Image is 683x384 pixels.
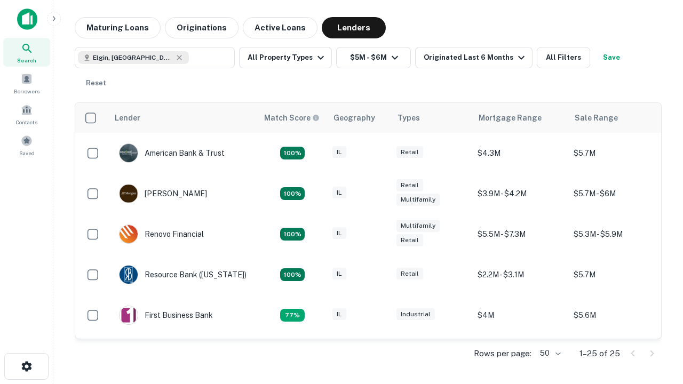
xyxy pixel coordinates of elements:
th: Capitalize uses an advanced AI algorithm to match your search with the best lender. The match sco... [258,103,327,133]
button: Save your search to get updates of matches that match your search criteria. [594,47,629,68]
div: Retail [396,146,423,158]
div: Matching Properties: 4, hasApolloMatch: undefined [280,187,305,200]
td: $3.1M [472,335,568,376]
a: Search [3,38,50,67]
img: picture [120,185,138,203]
button: Lenders [322,17,386,38]
th: Types [391,103,472,133]
div: American Bank & Trust [119,143,225,163]
p: 1–25 of 25 [579,347,620,360]
div: Retail [396,268,423,280]
a: Contacts [3,100,50,129]
div: Resource Bank ([US_STATE]) [119,265,247,284]
td: $4M [472,295,568,335]
button: Originations [165,17,239,38]
button: Reset [79,73,113,94]
td: $4.3M [472,133,568,173]
h6: Match Score [264,112,317,124]
td: $5.7M [568,133,664,173]
div: Retail [396,234,423,246]
span: Saved [19,149,35,157]
a: Saved [3,131,50,159]
button: Originated Last 6 Months [415,47,533,68]
span: Elgin, [GEOGRAPHIC_DATA], [GEOGRAPHIC_DATA] [93,53,173,62]
td: $5.1M [568,335,664,376]
td: $5.5M - $7.3M [472,214,568,254]
a: Borrowers [3,69,50,98]
th: Lender [108,103,258,133]
span: Borrowers [14,87,39,95]
div: First Business Bank [119,306,213,325]
button: Maturing Loans [75,17,161,38]
div: Retail [396,179,423,191]
iframe: Chat Widget [630,299,683,350]
button: All Property Types [239,47,332,68]
div: Sale Range [575,111,618,124]
button: All Filters [537,47,590,68]
div: Mortgage Range [479,111,542,124]
div: Capitalize uses an advanced AI algorithm to match your search with the best lender. The match sco... [264,112,320,124]
th: Sale Range [568,103,664,133]
div: IL [332,187,346,199]
div: 50 [536,346,562,361]
td: $3.9M - $4.2M [472,173,568,214]
td: $2.2M - $3.1M [472,254,568,295]
td: $5.6M [568,295,664,335]
div: [PERSON_NAME] [119,184,207,203]
td: $5.7M - $6M [568,173,664,214]
button: $5M - $6M [336,47,411,68]
img: picture [120,306,138,324]
img: picture [120,266,138,284]
div: Industrial [396,308,435,321]
div: Renovo Financial [119,225,204,244]
div: Multifamily [396,220,440,232]
img: picture [120,225,138,243]
p: Rows per page: [474,347,531,360]
div: Lender [115,111,140,124]
span: Search [17,56,36,65]
td: $5.7M [568,254,664,295]
th: Mortgage Range [472,103,568,133]
div: IL [332,268,346,280]
img: picture [120,144,138,162]
div: Matching Properties: 3, hasApolloMatch: undefined [280,309,305,322]
td: $5.3M - $5.9M [568,214,664,254]
div: Matching Properties: 4, hasApolloMatch: undefined [280,268,305,281]
img: capitalize-icon.png [17,9,37,30]
div: Originated Last 6 Months [424,51,528,64]
div: IL [332,146,346,158]
div: Matching Properties: 7, hasApolloMatch: undefined [280,147,305,159]
div: Multifamily [396,194,440,206]
div: Geography [333,111,375,124]
button: Active Loans [243,17,317,38]
span: Contacts [16,118,37,126]
div: Matching Properties: 4, hasApolloMatch: undefined [280,228,305,241]
div: Types [398,111,420,124]
div: IL [332,227,346,239]
div: IL [332,308,346,321]
th: Geography [327,103,391,133]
